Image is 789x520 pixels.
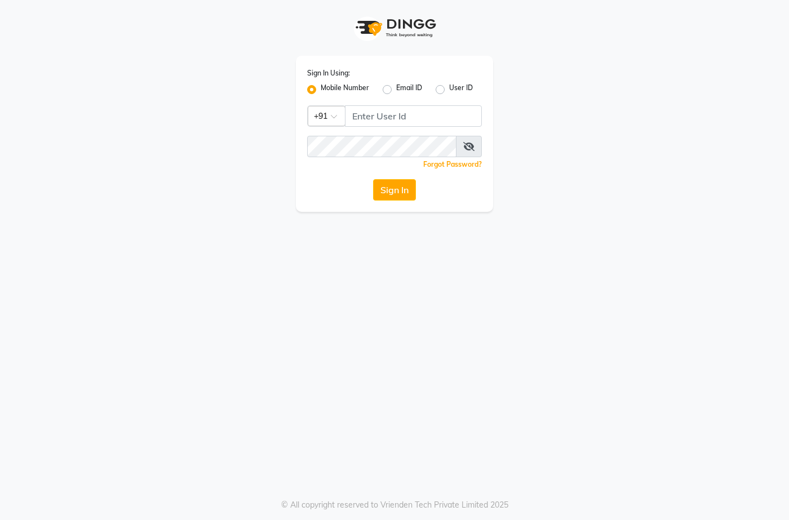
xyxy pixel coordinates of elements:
[423,160,482,168] a: Forgot Password?
[307,136,456,157] input: Username
[449,83,473,96] label: User ID
[373,179,416,201] button: Sign In
[321,83,369,96] label: Mobile Number
[396,83,422,96] label: Email ID
[345,105,482,127] input: Username
[349,11,440,45] img: logo1.svg
[307,68,350,78] label: Sign In Using:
